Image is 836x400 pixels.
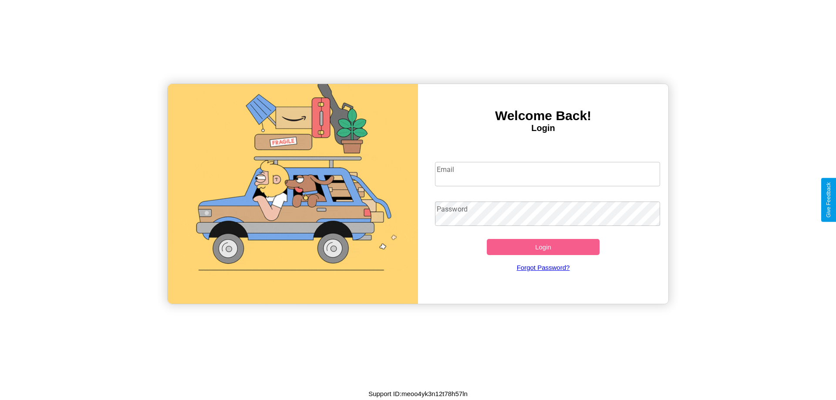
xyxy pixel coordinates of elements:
[418,108,668,123] h3: Welcome Back!
[826,182,832,218] div: Give Feedback
[168,84,418,304] img: gif
[368,388,468,400] p: Support ID: meoo4yk3n12t78h57ln
[431,255,656,280] a: Forgot Password?
[418,123,668,133] h4: Login
[487,239,600,255] button: Login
